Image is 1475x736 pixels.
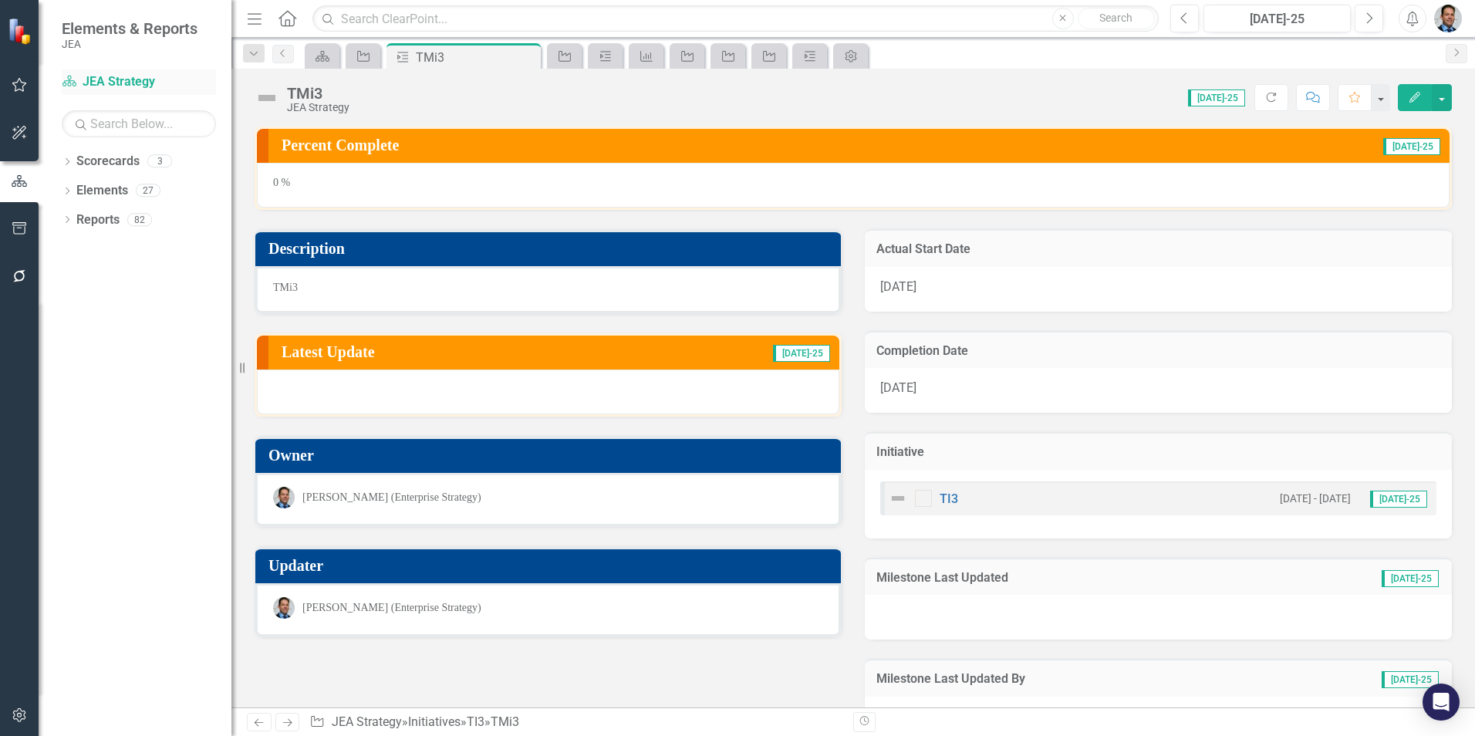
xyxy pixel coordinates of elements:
[1099,12,1132,24] span: Search
[491,714,519,729] div: TMi3
[880,380,916,395] span: [DATE]
[136,184,160,198] div: 27
[273,487,295,508] img: Christopher Barrett
[309,714,842,731] div: » » »
[416,48,537,67] div: TMi3
[62,19,197,38] span: Elements & Reports
[876,571,1267,585] h3: Milestone Last Updated
[282,137,1055,154] h3: Percent Complete
[1423,684,1460,721] div: Open Intercom Messenger
[287,102,349,113] div: JEA Strategy
[1434,5,1462,32] img: Christopher Barrett
[1203,5,1351,32] button: [DATE]-25
[302,490,481,505] div: [PERSON_NAME] (Enterprise Strategy)
[773,345,830,362] span: [DATE]-25
[76,211,120,229] a: Reports
[332,714,402,729] a: JEA Strategy
[62,110,216,137] input: Search Below...
[408,714,461,729] a: Initiatives
[257,163,1450,208] div: 0 %
[255,86,279,110] img: Not Defined
[876,445,1440,459] h3: Initiative
[268,447,833,464] h3: Owner
[282,343,619,360] h3: Latest Update
[76,153,140,170] a: Scorecards
[62,38,197,50] small: JEA
[889,489,907,508] img: Not Defined
[1188,89,1245,106] span: [DATE]-25
[876,672,1281,686] h3: Milestone Last Updated By
[467,714,484,729] a: TI3
[1078,8,1155,29] button: Search
[1280,491,1351,506] small: [DATE] - [DATE]
[876,344,1440,358] h3: Completion Date
[1370,491,1427,508] span: [DATE]-25
[268,240,833,257] h3: Description
[876,242,1440,256] h3: Actual Start Date
[287,85,349,102] div: TMi3
[76,182,128,200] a: Elements
[302,600,481,616] div: [PERSON_NAME] (Enterprise Strategy)
[880,279,916,294] span: [DATE]
[62,73,216,91] a: JEA Strategy
[1383,138,1440,155] span: [DATE]-25
[8,18,35,45] img: ClearPoint Strategy
[312,5,1159,32] input: Search ClearPoint...
[1382,570,1439,587] span: [DATE]-25
[1382,671,1439,688] span: [DATE]-25
[940,491,958,506] a: TI3
[127,213,152,226] div: 82
[147,155,172,168] div: 3
[1209,10,1345,29] div: [DATE]-25
[273,282,298,293] span: TMi3
[268,557,833,574] h3: Updater
[273,597,295,619] img: Christopher Barrett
